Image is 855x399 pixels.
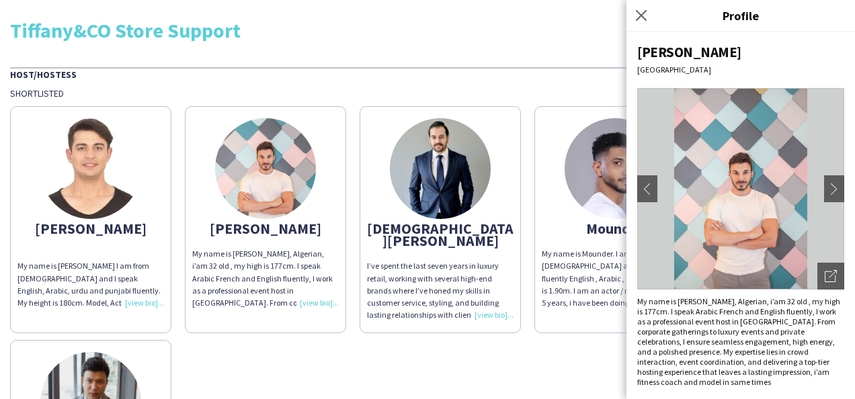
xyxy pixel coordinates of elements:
div: My name is [PERSON_NAME], Algerian, i’am 32 old , my high is 177cm. I speak Arabic French and Eng... [637,296,844,387]
div: My name is [PERSON_NAME] I am from [DEMOGRAPHIC_DATA] and I speak English, Arabic, urdu and punja... [17,260,164,309]
div: Open photos pop-in [817,263,844,290]
div: [PERSON_NAME] [192,222,339,234]
div: My name is Mounder. I am [DEMOGRAPHIC_DATA] and I speak fluently English , Arabic , French. My he... [542,248,688,309]
img: thumb-670cd90546f35.jpeg [565,118,665,219]
div: My name is [PERSON_NAME], Algerian, i’am 32 old , my high is 177cm. I speak Arabic French and Eng... [192,248,339,309]
div: Mounder [542,222,688,234]
img: thumb-6873b87d038c3.jpeg [390,118,491,219]
div: Shortlisted [10,87,845,99]
h3: Profile [626,7,855,24]
div: [DEMOGRAPHIC_DATA][PERSON_NAME] [367,222,514,247]
div: I’ve spent the last seven years in luxury retail, working with several high-end brands where I’ve... [367,260,514,321]
div: Host/Hostess [10,67,845,81]
div: Tiffany&CO Store Support [10,20,845,40]
img: Crew avatar or photo [637,88,844,290]
div: [PERSON_NAME] [17,222,164,234]
img: thumb-63d817c041adb.jpeg [40,118,141,219]
img: thumb-74c72526-6d13-4412-b5e2-e50dba63226a.jpg [215,118,316,219]
div: [GEOGRAPHIC_DATA] [637,64,844,75]
div: [PERSON_NAME] [637,43,844,61]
